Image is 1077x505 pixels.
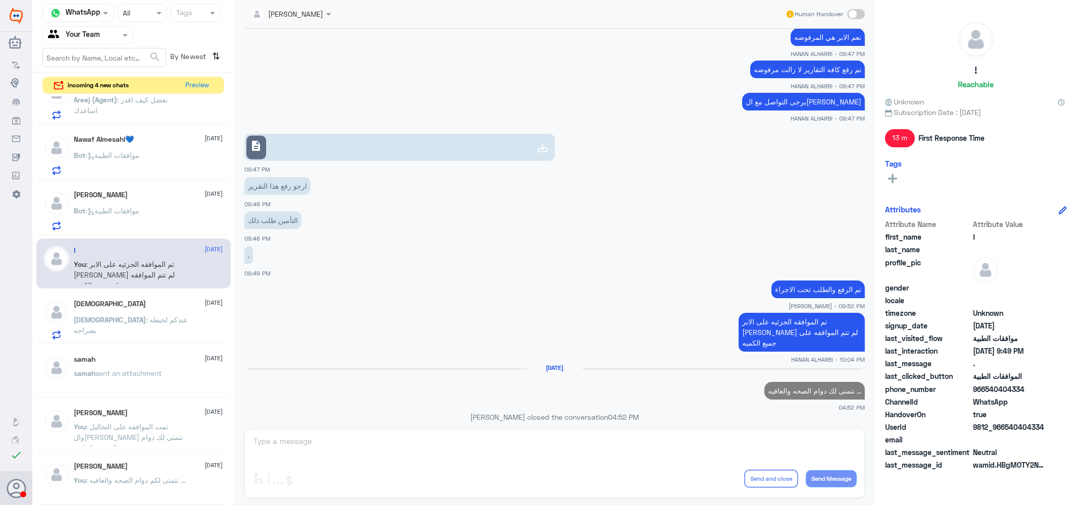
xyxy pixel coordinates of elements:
[44,462,69,487] img: defaultAdmin.png
[86,206,140,215] span: : موافقات الطبية
[244,246,253,264] p: 2/9/2025, 9:49 PM
[213,48,221,65] i: ⇅
[10,8,23,24] img: Widebot Logo
[74,315,146,324] span: [DEMOGRAPHIC_DATA]
[973,308,1046,318] span: Unknown
[795,10,844,19] span: Human Handover
[806,470,857,487] button: Send Message
[885,96,925,107] span: Unknown
[74,95,118,104] span: Areej (Agent)
[973,346,1046,356] span: 2025-09-02T18:49:13.267Z
[244,270,271,276] span: 09:49 PM
[608,413,639,421] span: 04:52 PM
[885,159,902,168] h6: Tags
[885,308,971,318] span: timezone
[885,333,971,344] span: last_visited_flow
[44,191,69,216] img: defaultAdmin.png
[244,235,271,242] span: 09:48 PM
[205,407,223,416] span: [DATE]
[205,461,223,470] span: [DATE]
[74,476,86,484] span: You
[68,81,129,90] span: incoming 4 new chats
[74,260,175,290] span: : تم الموافقه الجزئيه على الابر [PERSON_NAME] لم تتم الموافقه على جميع الكميه
[74,422,183,452] span: : تمت الموافقه على التحاليل وال[PERSON_NAME] نتمنى لك دوام الصحه والعافيه ...
[205,354,223,363] span: [DATE]
[44,135,69,160] img: defaultAdmin.png
[742,93,865,110] p: 2/9/2025, 9:47 PM
[975,65,978,76] h5: !
[791,28,865,46] p: 2/9/2025, 9:47 PM
[885,129,915,147] span: 13 m
[10,449,22,461] i: check
[885,205,921,214] h6: Attributes
[885,283,971,293] span: gender
[973,320,1046,331] span: 2025-08-30T14:44:02.894Z
[750,61,865,78] p: 2/9/2025, 9:47 PM
[973,333,1046,344] span: موافقات الطبية
[74,151,86,159] span: Bot
[44,300,69,325] img: defaultAdmin.png
[527,364,583,371] h6: [DATE]
[744,470,798,488] button: Send and close
[86,476,186,484] span: : نتمنى لكم دوام الصحه والعافيه ...
[166,48,209,68] span: By Newest
[885,434,971,445] span: email
[973,409,1046,420] span: true
[244,166,270,173] span: 09:47 PM
[48,6,63,21] img: whatsapp.png
[739,313,865,352] p: 2/9/2025, 10:04 PM
[244,177,311,195] p: 2/9/2025, 9:48 PM
[973,283,1046,293] span: null
[250,140,262,152] span: description
[74,191,128,199] h5: Khaled Rawy
[205,245,223,254] span: [DATE]
[244,412,865,422] p: [PERSON_NAME] closed the conversation
[791,82,865,90] span: HANAN ALHARBI - 09:47 PM
[791,49,865,58] span: HANAN ALHARBI - 09:47 PM
[791,114,865,123] span: HANAN ALHARBI - 09:47 PM
[973,295,1046,306] span: null
[175,7,192,20] div: Tags
[44,409,69,434] img: defaultAdmin.png
[764,382,865,400] p: 3/9/2025, 4:52 PM
[244,134,555,161] a: description
[74,355,96,364] h5: samah
[885,107,1067,118] span: Subscription Date : [DATE]
[74,409,128,417] h5: Abdullah Alburaih
[885,384,971,395] span: phone_number
[885,447,971,458] span: last_message_sentiment
[958,80,994,89] h6: Reachable
[48,28,63,43] img: yourTeam.svg
[74,206,86,215] span: Bot
[74,246,76,255] h5: !
[885,244,971,255] span: last_name
[772,280,865,298] p: 2/9/2025, 9:52 PM
[885,320,971,331] span: signup_date
[74,422,86,431] span: You
[973,397,1046,407] span: 2
[74,300,146,308] h5: سبحان الله
[973,434,1046,445] span: null
[244,211,301,229] p: 2/9/2025, 9:48 PM
[973,422,1046,432] span: 9812_966540404334
[789,302,865,310] span: [PERSON_NAME] - 09:52 PM
[973,447,1046,458] span: 0
[885,295,971,306] span: locale
[973,257,998,283] img: defaultAdmin.png
[181,77,214,94] button: Preview
[885,397,971,407] span: ChannelId
[885,232,971,242] span: first_name
[7,479,26,498] button: Avatar
[885,257,971,280] span: profile_pic
[885,371,971,381] span: last_clicked_button
[973,232,1046,242] span: !
[96,369,162,377] span: sent an attachment
[885,219,971,230] span: Attribute Name
[74,369,96,377] span: samah
[244,201,271,207] span: 09:48 PM
[885,460,971,470] span: last_message_id
[973,460,1046,470] span: wamid.HBgMOTY2NTQwNDA0MzM0FQIAEhgUM0FCOUEwMkJGNTgyMUE3QjA1MzMA
[885,422,971,432] span: UserId
[44,355,69,380] img: defaultAdmin.png
[791,355,865,364] span: HANAN ALHARBI - 10:04 PM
